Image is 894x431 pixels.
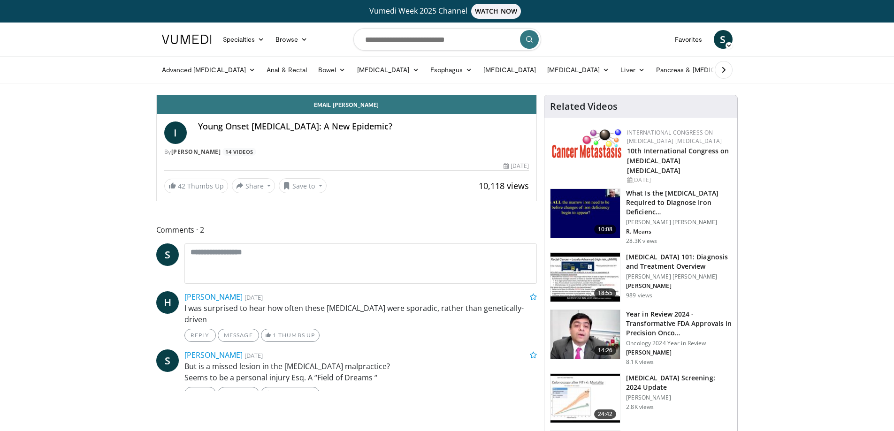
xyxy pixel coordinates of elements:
a: [MEDICAL_DATA] [542,60,615,79]
a: I [164,121,187,144]
h3: Year in Review 2024 - Transformative FDA Approvals in Precision Onco… [626,310,732,338]
button: Save to [279,178,327,193]
small: [DATE] [245,351,263,360]
button: Share [232,178,275,193]
h3: What Is the [MEDICAL_DATA] Required to Diagnose Iron Deficienc… [626,189,732,217]
h4: Related Videos [550,101,618,112]
img: 6ff8bc22-9509-4454-a4f8-ac79dd3b8976.png.150x105_q85_autocrop_double_scale_upscale_version-0.2.png [552,129,622,158]
a: Bowel [313,60,351,79]
a: S [156,243,179,266]
a: Esophagus [425,60,478,79]
a: Email [PERSON_NAME] [157,95,537,114]
span: 42 [178,181,185,190]
a: S [156,349,179,372]
img: 22cacae0-80e8-46c7-b946-25cff5e656fa.150x105_q85_crop-smart_upscale.jpg [550,310,620,359]
span: 18:55 [594,288,617,298]
img: f5d819c4-b4a6-4669-943d-399a0cb519e6.150x105_q85_crop-smart_upscale.jpg [550,253,620,302]
a: Pancreas & [MEDICAL_DATA] [650,60,760,79]
span: 10:08 [594,225,617,234]
p: Oncology 2024 Year in Review [626,340,732,347]
p: 989 views [626,292,652,299]
a: Vumedi Week 2025 ChannelWATCH NOW [163,4,731,19]
a: 10:08 What Is the [MEDICAL_DATA] Required to Diagnose Iron Deficienc… [PERSON_NAME] [PERSON_NAME]... [550,189,732,245]
a: Browse [270,30,313,49]
a: [MEDICAL_DATA] [478,60,542,79]
p: R. Means [626,228,732,235]
div: By [164,148,529,156]
a: Anal & Rectal [261,60,313,79]
img: VuMedi Logo [162,35,212,44]
a: 14:26 Year in Review 2024 - Transformative FDA Approvals in Precision Onco… Oncology 2024 Year in... [550,310,732,366]
p: I was surprised to hear how often these [MEDICAL_DATA] were sporadic, rather than genetically-driven [184,302,537,325]
a: Advanced [MEDICAL_DATA] [156,60,261,79]
a: 1 Thumbs Up [261,387,320,400]
span: 1 [273,332,276,339]
a: Reply [184,387,216,400]
a: 10th International Congress on [MEDICAL_DATA] [MEDICAL_DATA] [627,146,729,175]
div: [DATE] [627,176,730,184]
span: 14:26 [594,346,617,355]
p: But is a missed lesion in the [MEDICAL_DATA] malpractice? Seems to be a personal injury Esq. A “F... [184,361,537,383]
a: [PERSON_NAME] [171,148,221,156]
a: Message [218,387,259,400]
span: Comments 2 [156,224,537,236]
a: 42 Thumbs Up [164,179,228,193]
input: Search topics, interventions [353,28,541,51]
a: International Congress on [MEDICAL_DATA] [MEDICAL_DATA] [627,129,722,145]
p: [PERSON_NAME] [PERSON_NAME] [626,219,732,226]
p: [PERSON_NAME] [PERSON_NAME] [626,273,732,280]
p: [PERSON_NAME] [626,394,732,401]
div: [DATE] [504,162,529,170]
small: [DATE] [245,293,263,302]
a: Specialties [217,30,270,49]
a: [PERSON_NAME] [184,292,243,302]
a: Liver [615,60,650,79]
p: [PERSON_NAME] [626,349,732,356]
a: H [156,291,179,314]
a: 14 Videos [222,148,257,156]
a: 24:42 [MEDICAL_DATA] Screening: 2024 Update [PERSON_NAME] 2.8K views [550,373,732,423]
a: Reply [184,329,216,342]
span: WATCH NOW [471,4,521,19]
a: [PERSON_NAME] [184,350,243,360]
h3: [MEDICAL_DATA] Screening: 2024 Update [626,373,732,392]
h3: [MEDICAL_DATA] 101: Diagnosis and Treatment Overview [626,252,732,271]
a: 18:55 [MEDICAL_DATA] 101: Diagnosis and Treatment Overview [PERSON_NAME] [PERSON_NAME] [PERSON_NA... [550,252,732,302]
p: 28.3K views [626,237,657,245]
span: 10,118 views [479,180,529,191]
a: 1 Thumbs Up [261,329,320,342]
p: 2.8K views [626,403,654,411]
span: 1 [273,390,276,397]
img: 15adaf35-b496-4260-9f93-ea8e29d3ece7.150x105_q85_crop-smart_upscale.jpg [550,189,620,238]
p: [PERSON_NAME] [626,282,732,290]
img: ac114b1b-ca58-43de-a309-898d644626b7.150x105_q85_crop-smart_upscale.jpg [550,374,620,423]
h4: Young Onset [MEDICAL_DATA]: A New Epidemic? [198,121,529,132]
a: Message [218,329,259,342]
p: 8.1K views [626,358,654,366]
a: S [714,30,733,49]
a: [MEDICAL_DATA] [351,60,425,79]
span: 24:42 [594,409,617,419]
a: Favorites [669,30,708,49]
